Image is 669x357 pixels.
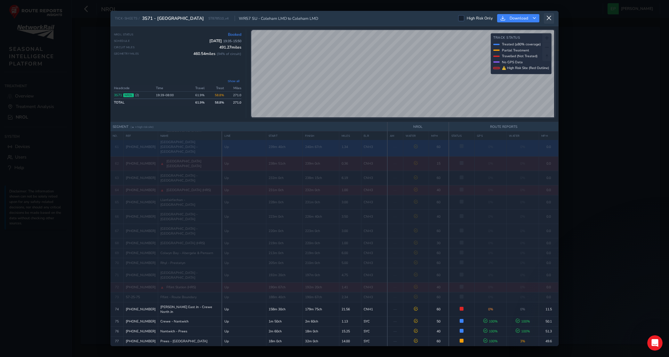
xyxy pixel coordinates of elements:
td: 192m 20ch [302,282,339,292]
td: [PHONE_NUMBER] [123,302,158,316]
td: 2m 60ch [302,316,339,326]
td: 190m 67ch [266,282,302,292]
td: 219m 0ch [302,248,339,258]
td: 60 [429,195,449,209]
td: [PHONE_NUMBER] [123,209,158,224]
td: 232m 0ch [302,185,339,195]
span: 68 [115,241,119,245]
td: 232m 0ch [266,171,302,185]
td: 219m 0ch [266,238,302,248]
span: 70 [115,260,119,265]
span: — [393,241,397,245]
span: 0 % [488,307,493,312]
td: [PHONE_NUMBER] [123,268,158,282]
span: Rhyl - Prestatyn [160,260,185,265]
th: MPH [429,131,449,140]
td: CNH3 [361,185,387,195]
td: 205m 0ch [266,258,302,268]
span: 75 [115,319,119,324]
span: 0% [488,161,493,166]
th: Miles [226,85,241,92]
td: 57-25-75 [123,292,158,302]
td: 239m 40ch [266,137,302,156]
span: — [393,144,397,149]
span: NROL Status [114,33,133,36]
td: 40 [429,326,449,336]
span: 0% [488,260,493,265]
td: 223m 0ch [266,209,302,224]
span: 19:35 - 15:50 [223,39,241,43]
td: 6.19 [339,171,361,185]
td: CNH3 [361,248,387,258]
span: 0% [520,241,525,245]
td: 192m 20ch [266,268,302,282]
td: 220m 0ch [266,224,302,238]
span: [GEOGRAPHIC_DATA] - [GEOGRAPHIC_DATA] [160,270,220,280]
span: [GEOGRAPHIC_DATA] [GEOGRAPHIC_DATA] - [GEOGRAPHIC_DATA] [160,140,220,154]
td: 179m 75ch [302,302,339,316]
td: SYC [361,316,387,326]
td: Up [222,248,266,258]
td: 3.50 [339,209,361,224]
button: Show all [226,79,241,83]
span: — [393,285,397,290]
span: 64 [115,188,119,192]
td: 1.13 [339,316,361,326]
td: CNH3 [361,292,387,302]
td: 228m 0ch [266,195,302,209]
td: Up [222,137,266,156]
td: 0.0 [539,209,559,224]
td: 197m 0ch [302,268,339,282]
td: 60 [429,248,449,258]
td: CNH1 [361,302,387,316]
span: [GEOGRAPHIC_DATA] - [GEOGRAPHIC_DATA] [160,212,220,221]
td: 61.9 % [187,92,206,99]
span: 0% [520,285,525,290]
span: Geometry Miles [114,52,139,56]
td: 60 [429,292,449,302]
span: — [393,273,397,277]
td: [PHONE_NUMBER] [123,248,158,258]
span: Crewe - Nantwich [160,319,189,324]
span: 100 % [516,329,530,334]
td: 0.0 [539,171,559,185]
span: [PERSON_NAME] East Jn - Crewe North Jn [160,305,220,314]
td: Up [222,316,266,326]
td: Up [222,185,266,195]
td: 60 [429,171,449,185]
span: 0% [520,295,525,299]
span: Treated (≥80% coverage) [502,42,541,47]
td: 0.0 [539,282,559,292]
td: 0.0 [539,292,559,302]
td: 51.3 [539,326,559,336]
td: CNH3 [361,171,387,185]
canvas: Map [251,30,554,117]
span: ( 2 ) [135,93,139,97]
td: 0.0 [539,137,559,156]
td: 1.41 [339,282,361,292]
span: Fflint Station (HRS) [166,285,196,290]
th: AM [387,131,403,140]
span: — [393,295,397,299]
td: 0.0 [539,195,559,209]
span: — [393,161,397,166]
td: 40 [429,282,449,292]
td: 1.00 [339,238,361,248]
span: 0% [520,273,525,277]
td: 60 [429,302,449,316]
span: 63 [115,175,119,180]
span: 0% [520,161,525,166]
span: 76 [115,329,119,334]
span: 0% [520,229,525,233]
span: Nantwich - Prees [160,329,187,334]
span: — [393,188,397,192]
td: 190m 67ch [302,292,339,302]
span: 71 [115,273,119,277]
td: CNH3 [361,224,387,238]
th: REF [123,131,158,140]
span: (▲ = high risk site) [131,125,154,129]
td: 210m 0ch [302,258,339,268]
span: 0% [488,214,493,219]
td: 1.34 [339,137,361,156]
td: 0.0 [539,185,559,195]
